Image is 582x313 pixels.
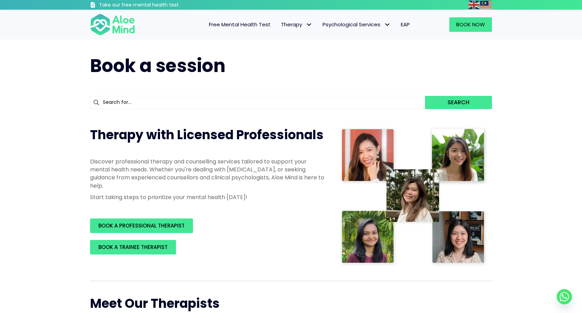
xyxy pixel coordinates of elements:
[90,53,226,78] span: Book a session
[90,240,176,254] a: BOOK A TRAINEE THERAPIST
[90,295,220,312] span: Meet Our Therapists
[90,13,135,36] img: Aloe mind Logo
[401,21,410,28] span: EAP
[209,21,271,28] span: Free Mental Health Test
[90,158,326,190] p: Discover professional therapy and counselling services tailored to support your mental health nee...
[98,243,168,251] span: BOOK A TRAINEE THERAPIST
[456,21,485,28] span: Book Now
[90,218,193,233] a: BOOK A PROFESSIONAL THERAPIST
[276,17,317,32] a: TherapyTherapy: submenu
[99,2,216,9] h3: Take our free mental health test
[468,1,480,9] a: English
[382,20,392,30] span: Psychological Services: submenu
[425,96,492,109] button: Search
[304,20,314,30] span: Therapy: submenu
[90,96,425,109] input: Search for...
[98,222,185,229] span: BOOK A PROFESSIONAL THERAPIST
[90,126,324,144] span: Therapy with Licensed Professionals
[449,17,492,32] a: Book Now
[90,2,216,10] a: Take our free mental health test
[396,17,415,32] a: EAP
[480,1,492,9] a: Malay
[468,1,479,9] img: en
[144,17,415,32] nav: Menu
[480,1,491,9] img: ms
[339,126,488,267] img: Therapist collage
[323,21,390,28] span: Psychological Services
[204,17,276,32] a: Free Mental Health Test
[557,289,572,304] a: Whatsapp
[90,193,326,201] p: Start taking steps to prioritize your mental health [DATE]!
[281,21,312,28] span: Therapy
[317,17,396,32] a: Psychological ServicesPsychological Services: submenu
